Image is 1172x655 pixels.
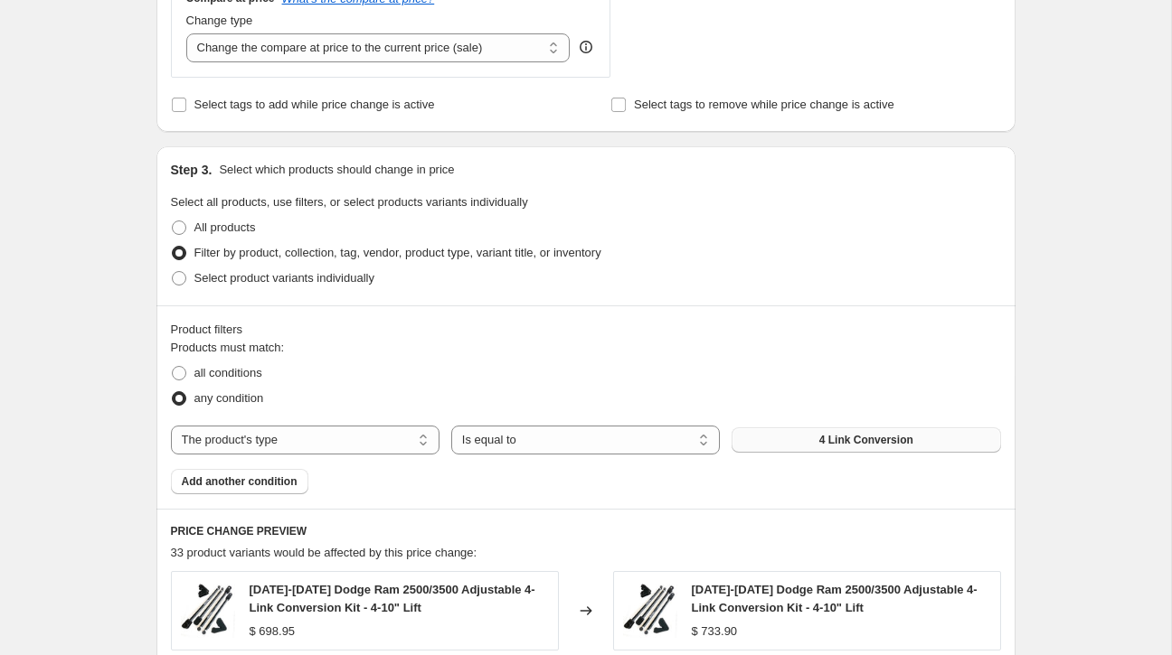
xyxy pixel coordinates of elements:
[194,271,374,285] span: Select product variants individually
[171,341,285,354] span: Products must match:
[250,624,296,638] span: $ 698.95
[634,98,894,111] span: Select tags to remove while price change is active
[171,546,477,559] span: 33 product variants would be affected by this price change:
[186,14,253,27] span: Change type
[194,391,264,405] span: any condition
[171,321,1001,339] div: Product filters
[194,246,601,259] span: Filter by product, collection, tag, vendor, product type, variant title, or inventory
[577,38,595,56] div: help
[819,433,913,447] span: 4 Link Conversion
[219,161,454,179] p: Select which products should change in price
[194,366,262,379] span: all conditions
[171,524,1001,538] h6: PRICE CHANGE PREVIEW
[182,474,298,489] span: Add another condition
[171,195,528,209] span: Select all products, use filters, or select products variants individually
[194,98,435,111] span: Select tags to add while price change is active
[171,161,213,179] h2: Step 3.
[692,624,738,638] span: $ 733.90
[194,220,256,234] span: All products
[181,584,235,638] img: 2014-2023-Dodge-Ram-2500-Adjustable-four-link-conversion-kit-4-12_-lift-Apoc-Industries-54671022_...
[692,583,978,614] span: [DATE]-[DATE] Dodge Ram 2500/3500 Adjustable 4-Link Conversion Kit - 4-10" Lift
[171,469,308,494] button: Add another condition
[732,427,1000,453] button: 4 Link Conversion
[623,584,677,638] img: 2014-2023-Dodge-Ram-2500-Adjustable-four-link-conversion-kit-4-12_-lift-Apoc-Industries-54671022_...
[250,583,535,614] span: [DATE]-[DATE] Dodge Ram 2500/3500 Adjustable 4-Link Conversion Kit - 4-10" Lift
